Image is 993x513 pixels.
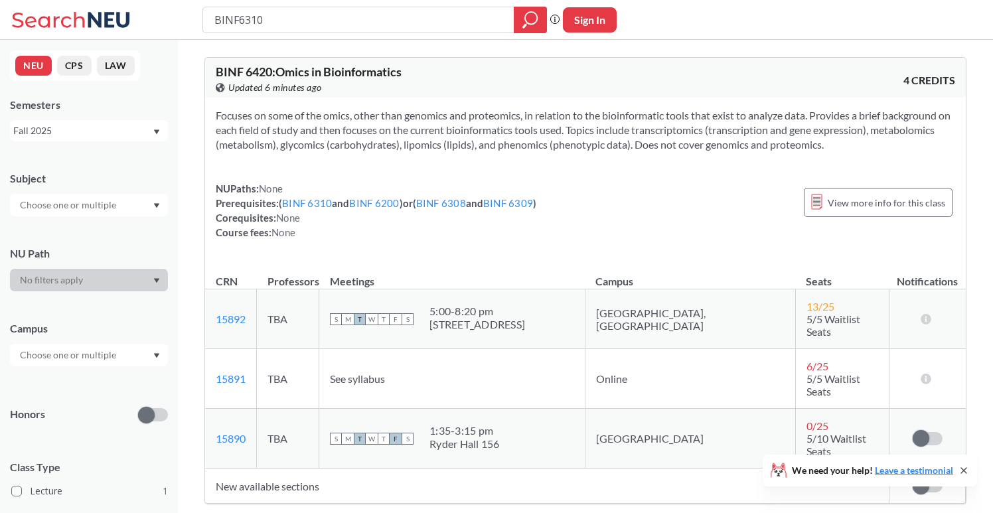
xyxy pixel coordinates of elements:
[319,261,585,289] th: Meetings
[416,197,466,209] a: BINF 6308
[216,64,402,79] span: BINF 6420 : Omics in Bioinformatics
[330,313,342,325] span: S
[806,372,860,398] span: 5/5 Waitlist Seats
[276,212,300,224] span: None
[354,433,366,445] span: T
[10,321,168,336] div: Campus
[13,347,125,363] input: Choose one or multiple
[828,194,945,211] span: View more info for this class
[216,274,238,289] div: CRN
[903,73,955,88] span: 4 CREDITS
[806,360,828,372] span: 6 / 25
[153,353,160,358] svg: Dropdown arrow
[429,437,500,451] div: Ryder Hall 156
[585,409,795,469] td: [GEOGRAPHIC_DATA]
[875,465,953,476] a: Leave a testimonial
[349,197,399,209] a: BINF 6200
[163,484,168,498] span: 1
[522,11,538,29] svg: magnifying glass
[57,56,92,76] button: CPS
[514,7,547,33] div: magnifying glass
[429,424,500,437] div: 1:35 - 3:15 pm
[10,246,168,261] div: NU Path
[429,318,525,331] div: [STREET_ADDRESS]
[806,313,860,338] span: 5/5 Waitlist Seats
[366,313,378,325] span: W
[11,482,168,500] label: Lecture
[585,289,795,349] td: [GEOGRAPHIC_DATA], [GEOGRAPHIC_DATA]
[563,7,617,33] button: Sign In
[342,313,354,325] span: M
[216,108,955,152] section: Focuses on some of the omics, other than genomics and proteomics, in relation to the bioinformati...
[792,466,953,475] span: We need your help!
[10,120,168,141] div: Fall 2025Dropdown arrow
[354,313,366,325] span: T
[213,9,504,31] input: Class, professor, course number, "phrase"
[378,313,390,325] span: T
[271,226,295,238] span: None
[153,129,160,135] svg: Dropdown arrow
[390,313,402,325] span: F
[10,407,45,422] p: Honors
[257,289,319,349] td: TBA
[483,197,533,209] a: BINF 6309
[13,197,125,213] input: Choose one or multiple
[806,432,866,457] span: 5/10 Waitlist Seats
[282,197,332,209] a: BINF 6310
[10,171,168,186] div: Subject
[216,181,536,240] div: NUPaths: Prerequisites: ( and ) or ( and ) Corequisites: Course fees:
[153,203,160,208] svg: Dropdown arrow
[10,460,168,475] span: Class Type
[259,183,283,194] span: None
[205,469,889,504] td: New available sections
[257,261,319,289] th: Professors
[585,349,795,409] td: Online
[342,433,354,445] span: M
[806,419,828,432] span: 0 / 25
[10,98,168,112] div: Semesters
[390,433,402,445] span: F
[97,56,135,76] button: LAW
[806,300,834,313] span: 13 / 25
[10,194,168,216] div: Dropdown arrow
[257,409,319,469] td: TBA
[378,433,390,445] span: T
[15,56,52,76] button: NEU
[330,433,342,445] span: S
[257,349,319,409] td: TBA
[10,269,168,291] div: Dropdown arrow
[216,432,246,445] a: 15890
[13,123,152,138] div: Fall 2025
[228,80,322,95] span: Updated 6 minutes ago
[429,305,525,318] div: 5:00 - 8:20 pm
[402,433,414,445] span: S
[216,372,246,385] a: 15891
[366,433,378,445] span: W
[402,313,414,325] span: S
[216,313,246,325] a: 15892
[153,278,160,283] svg: Dropdown arrow
[795,261,889,289] th: Seats
[585,261,795,289] th: Campus
[889,261,966,289] th: Notifications
[10,344,168,366] div: Dropdown arrow
[330,372,385,385] span: See syllabus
